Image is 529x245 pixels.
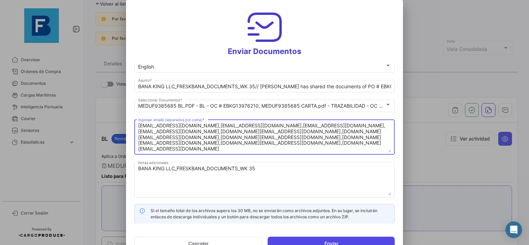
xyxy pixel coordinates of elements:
[134,8,395,56] h3: Enviar Documentos
[151,208,377,219] span: Si el tamaño total de los archivos supera los 30 MB, no se enviarán como archivos adjuntos. En su...
[505,221,522,238] div: Abrir Intercom Messenger
[138,64,154,70] mat-select-trigger: English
